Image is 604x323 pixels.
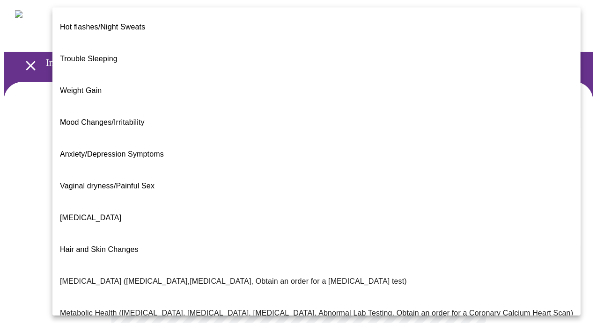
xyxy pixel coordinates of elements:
[60,118,145,126] span: Mood Changes/Irritability
[60,23,145,31] span: Hot flashes/Night Sweats
[60,55,118,63] span: Trouble Sleeping
[60,182,155,190] span: Vaginal dryness/Painful Sex
[60,276,407,287] p: [MEDICAL_DATA] ([MEDICAL_DATA],[MEDICAL_DATA], Obtain an order for a [MEDICAL_DATA] test)
[60,150,164,158] span: Anxiety/Depression Symptoms
[60,214,121,222] span: [MEDICAL_DATA]
[60,308,573,319] p: Metabolic Health ([MEDICAL_DATA], [MEDICAL_DATA], [MEDICAL_DATA], Abnormal Lab Testing, Obtain an...
[60,86,102,94] span: Weight Gain
[60,245,139,253] span: Hair and Skin Changes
